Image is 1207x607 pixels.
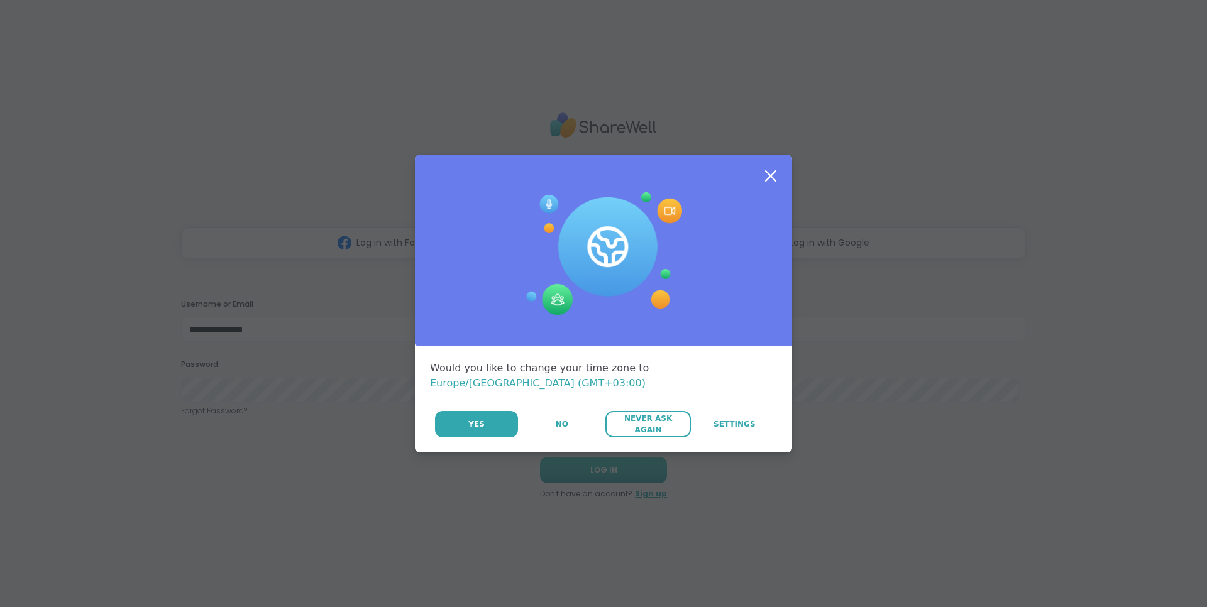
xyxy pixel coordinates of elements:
[605,411,690,437] button: Never Ask Again
[556,418,568,430] span: No
[430,361,777,391] div: Would you like to change your time zone to
[525,192,682,315] img: Session Experience
[692,411,777,437] a: Settings
[430,377,646,389] span: Europe/[GEOGRAPHIC_DATA] (GMT+03:00)
[435,411,518,437] button: Yes
[612,413,684,435] span: Never Ask Again
[519,411,604,437] button: No
[468,418,485,430] span: Yes
[714,418,756,430] span: Settings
